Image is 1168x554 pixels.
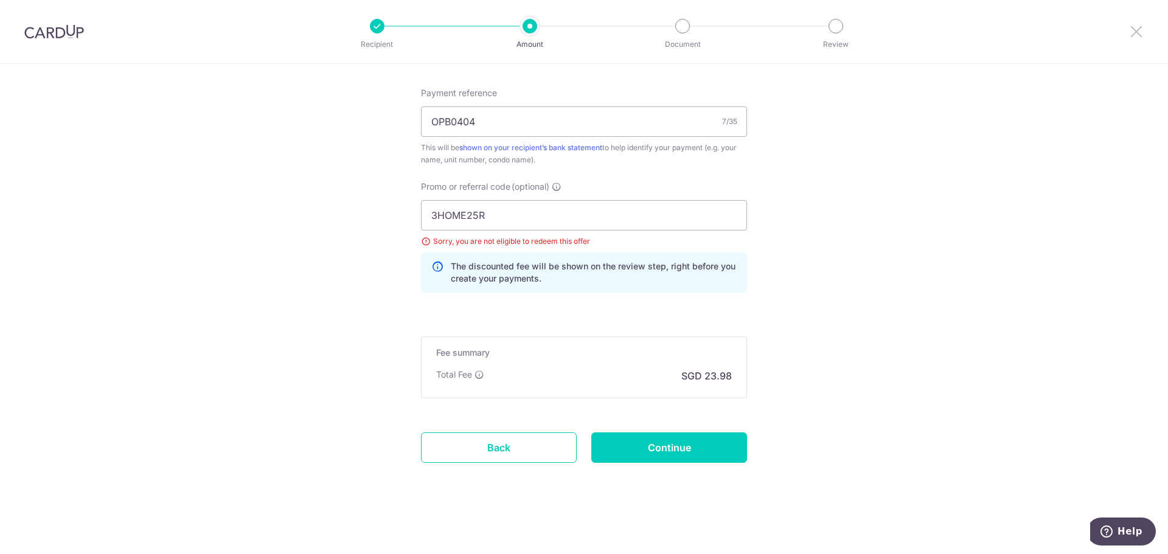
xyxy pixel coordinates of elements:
h5: Fee summary [436,347,732,359]
a: Back [421,432,577,463]
span: Promo or referral code [421,181,510,193]
span: Payment reference [421,87,497,99]
span: (optional) [512,181,549,193]
p: Amount [485,38,575,50]
div: This will be to help identify your payment (e.g. your name, unit number, condo name). [421,142,747,166]
p: Recipient [332,38,422,50]
div: 7/35 [722,116,737,128]
input: Continue [591,432,747,463]
a: shown on your recipient’s bank statement [459,143,602,152]
p: SGD 23.98 [681,369,732,383]
p: Review [791,38,881,50]
img: CardUp [24,24,84,39]
p: The discounted fee will be shown on the review step, right before you create your payments. [451,260,737,285]
p: Total Fee [436,369,472,381]
p: Document [638,38,728,50]
div: Sorry, you are not eligible to redeem this offer [421,235,747,248]
iframe: Opens a widget where you can find more information [1090,518,1156,548]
